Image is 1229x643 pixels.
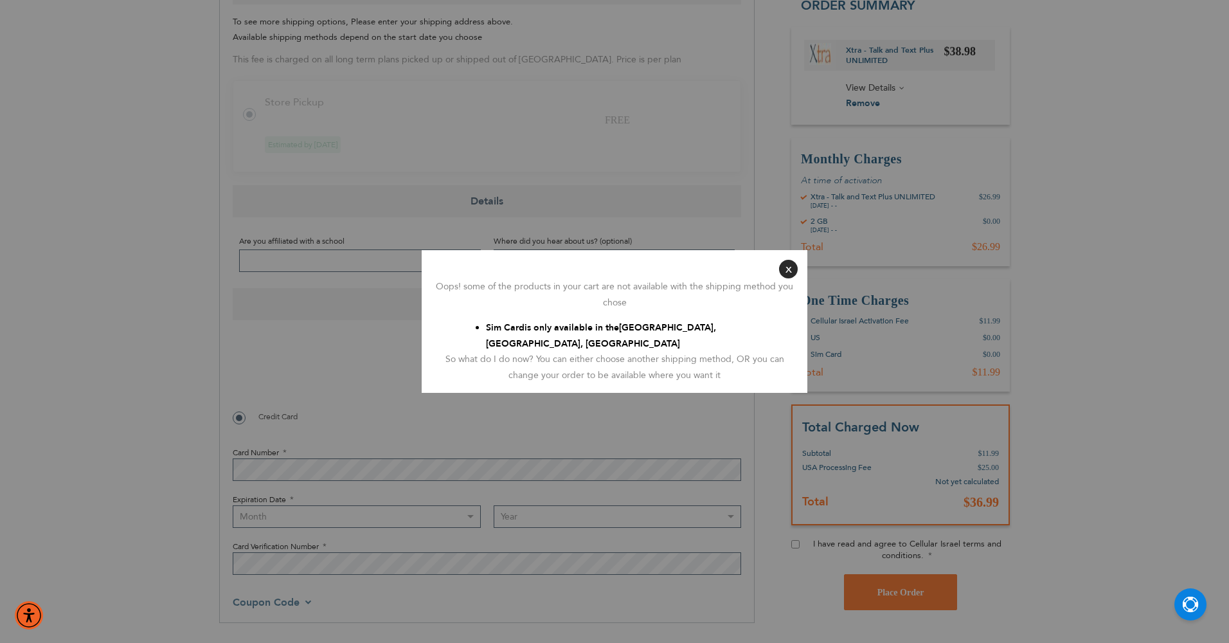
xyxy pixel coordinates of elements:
span: is only available in the [525,321,619,334]
div: Oops! some of the products in your cart are not available with the shipping method you chose [431,279,798,311]
span: Sim Card [486,321,525,334]
div: So what do I do now? You can either choose another shipping method, OR you can change your order ... [431,352,798,383]
span: [GEOGRAPHIC_DATA], [GEOGRAPHIC_DATA], [GEOGRAPHIC_DATA] [486,321,716,350]
div: Accessibility Menu [15,601,43,629]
